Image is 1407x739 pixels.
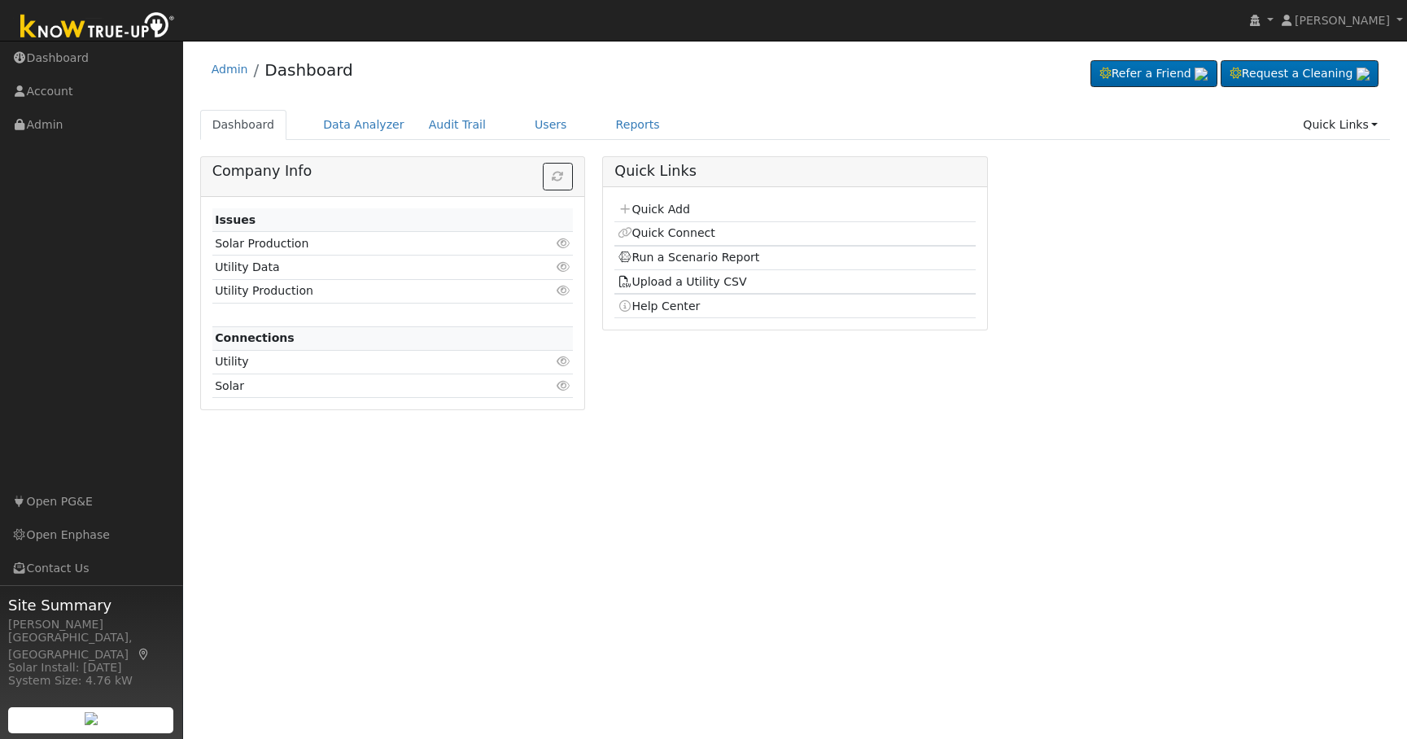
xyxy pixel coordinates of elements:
[522,110,579,140] a: Users
[8,594,174,616] span: Site Summary
[1357,68,1370,81] img: retrieve
[212,163,573,180] h5: Company Info
[1090,60,1217,88] a: Refer a Friend
[556,238,570,249] i: Click to view
[618,300,701,313] a: Help Center
[1221,60,1379,88] a: Request a Cleaning
[618,203,690,216] a: Quick Add
[8,659,174,676] div: Solar Install: [DATE]
[311,110,417,140] a: Data Analyzer
[556,285,570,296] i: Click to view
[417,110,498,140] a: Audit Trail
[1195,68,1208,81] img: retrieve
[556,356,570,367] i: Click to view
[618,226,715,239] a: Quick Connect
[8,672,174,689] div: System Size: 4.76 kW
[264,60,353,80] a: Dashboard
[556,380,570,391] i: Click to view
[212,350,515,374] td: Utility
[604,110,672,140] a: Reports
[12,9,183,46] img: Know True-Up
[614,163,975,180] h5: Quick Links
[8,629,174,663] div: [GEOGRAPHIC_DATA], [GEOGRAPHIC_DATA]
[618,275,747,288] a: Upload a Utility CSV
[1295,14,1390,27] span: [PERSON_NAME]
[212,374,515,398] td: Solar
[212,232,515,256] td: Solar Production
[1291,110,1390,140] a: Quick Links
[8,616,174,633] div: [PERSON_NAME]
[212,256,515,279] td: Utility Data
[85,712,98,725] img: retrieve
[212,279,515,303] td: Utility Production
[556,261,570,273] i: Click to view
[137,648,151,661] a: Map
[212,63,248,76] a: Admin
[618,251,760,264] a: Run a Scenario Report
[215,213,256,226] strong: Issues
[200,110,287,140] a: Dashboard
[215,331,295,344] strong: Connections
